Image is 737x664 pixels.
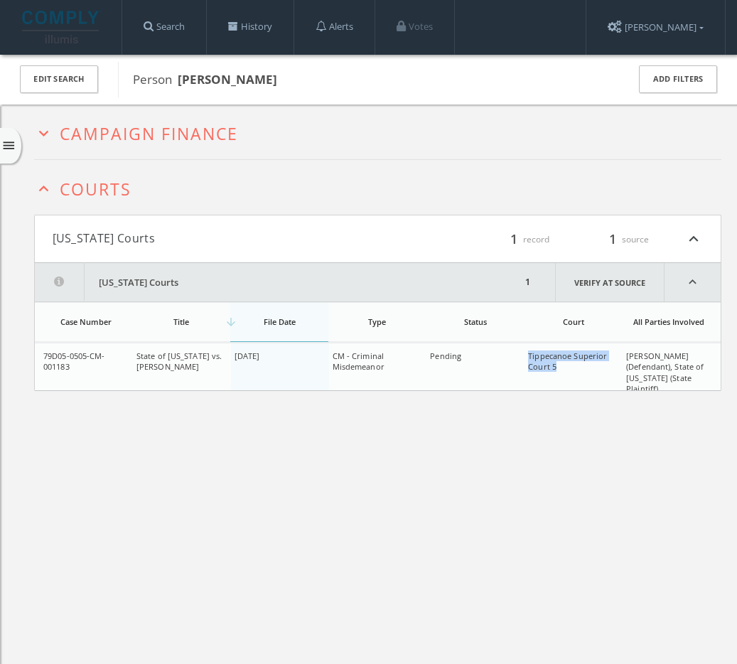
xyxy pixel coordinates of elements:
button: Add Filters [639,65,717,93]
span: Courts [60,178,131,200]
span: 1 [604,229,621,248]
div: Status [430,316,521,327]
span: Tippecanoe Superior Court 5 [528,350,607,372]
span: Pending [430,350,461,361]
span: [DATE] [234,350,259,361]
div: grid [35,343,721,390]
button: expand_moreCampaign Finance [34,121,721,143]
span: Campaign Finance [60,122,238,145]
i: expand_less [34,179,53,198]
div: 1 [522,263,534,301]
span: Person [133,71,277,87]
div: source [564,230,649,248]
span: State of [US_STATE] vs. [PERSON_NAME] [136,350,222,372]
div: All Parties Involved [626,316,712,327]
i: expand_less [665,263,721,301]
b: [PERSON_NAME] [178,71,277,87]
div: Court [528,316,619,327]
img: illumis [22,11,102,43]
div: File Date [234,316,325,327]
span: CM - Criminal Misdemeanor [332,350,384,372]
button: [US_STATE] Courts [53,230,378,248]
div: Title [136,316,227,327]
button: Edit Search [20,65,98,93]
div: Type [332,316,423,327]
span: 79D05-0505-CM-001183 [43,350,105,372]
i: expand_less [684,230,703,248]
span: 1 [505,229,522,248]
div: record [464,230,549,248]
button: [US_STATE] Courts [35,263,522,301]
div: Case Number [43,316,129,327]
i: menu [1,139,16,154]
i: expand_more [34,124,53,143]
button: expand_lessCourts [34,176,721,198]
span: [PERSON_NAME] (Defendant), State of [US_STATE] (State Plaintiff) [626,350,704,394]
i: arrow_downward [225,316,237,328]
a: Verify at source [555,263,665,301]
